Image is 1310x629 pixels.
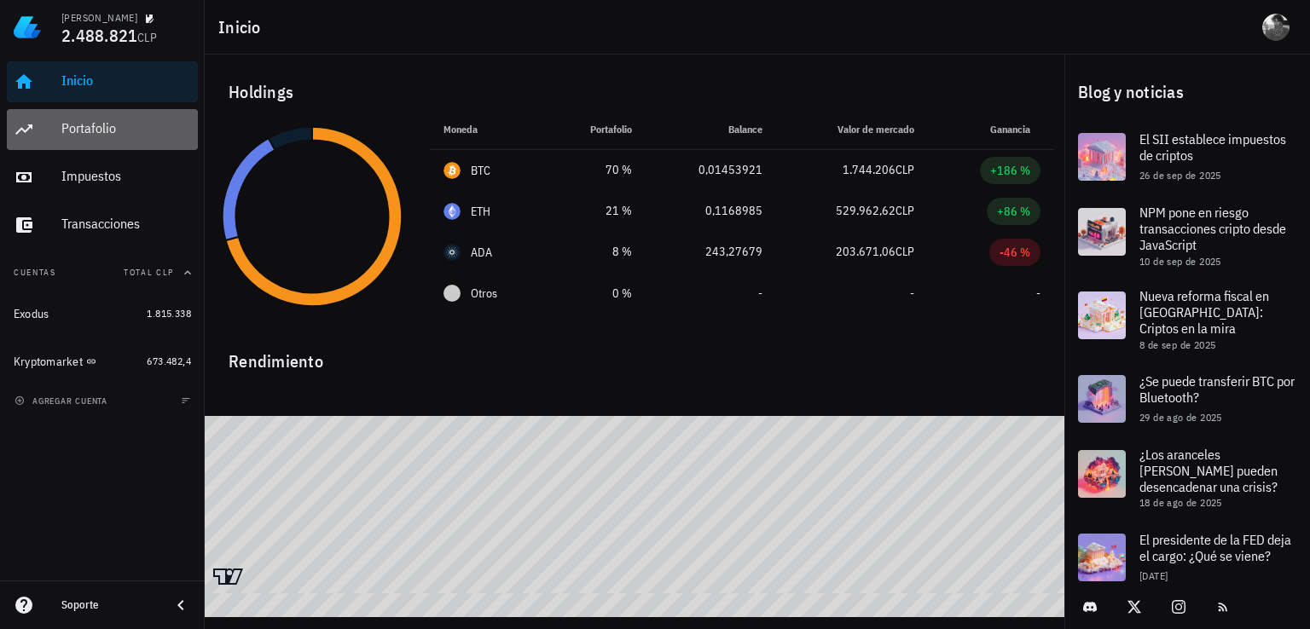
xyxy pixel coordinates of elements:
h1: Inicio [218,14,268,41]
span: - [910,286,914,301]
a: Nueva reforma fiscal en [GEOGRAPHIC_DATA]: Criptos en la mira 8 de sep de 2025 [1064,278,1310,361]
div: +86 % [997,203,1030,220]
div: +186 % [990,162,1030,179]
div: 8 % [559,243,631,261]
div: 0 % [559,285,631,303]
a: ¿Los aranceles [PERSON_NAME] pueden desencadenar una crisis? 18 de ago de 2025 [1064,436,1310,520]
span: NPM pone en riesgo transacciones cripto desde JavaScript [1139,204,1286,253]
div: Kryptomarket [14,355,83,369]
div: Inicio [61,72,191,89]
span: ¿Se puede transferir BTC por Bluetooth? [1139,372,1295,406]
a: Exodus 1.815.338 [7,293,198,334]
span: - [758,286,762,301]
span: CLP [137,30,157,45]
a: Charting by TradingView [213,568,243,585]
span: 1.744.206 [843,162,896,177]
span: El presidente de la FED deja el cargo: ¿Qué se viene? [1139,531,1291,564]
div: Blog y noticias [1064,65,1310,119]
a: Inicio [7,61,198,102]
span: agregar cuenta [18,395,107,407]
div: Portafolio [61,120,191,136]
th: Moneda [430,109,546,150]
div: Soporte [61,598,157,612]
span: 1.815.338 [147,307,191,320]
a: NPM pone en riesgo transacciones cripto desde JavaScript 10 de sep de 2025 [1064,194,1310,278]
span: ¿Los aranceles [PERSON_NAME] pueden desencadenar una crisis? [1139,446,1278,495]
a: Portafolio [7,109,198,150]
span: 18 de ago de 2025 [1139,496,1222,509]
div: ETH-icon [443,203,461,220]
span: 203.671,06 [836,244,896,259]
span: 8 de sep de 2025 [1139,338,1215,351]
a: ¿Se puede transferir BTC por Bluetooth? 29 de ago de 2025 [1064,361,1310,436]
button: agregar cuenta [10,392,115,409]
div: 243,27679 [659,243,763,261]
button: CuentasTotal CLP [7,252,198,293]
div: 0,1168985 [659,202,763,220]
th: Balance [646,109,777,150]
a: Impuestos [7,157,198,198]
div: Rendimiento [215,334,1054,375]
span: Total CLP [124,267,174,278]
span: Nueva reforma fiscal en [GEOGRAPHIC_DATA]: Criptos en la mira [1139,287,1269,337]
span: 10 de sep de 2025 [1139,255,1221,268]
span: 26 de sep de 2025 [1139,169,1221,182]
a: El presidente de la FED deja el cargo: ¿Qué se viene? [DATE] [1064,520,1310,595]
span: - [1036,286,1040,301]
span: 673.482,4 [147,355,191,367]
div: ADA-icon [443,244,461,261]
a: El SII establece impuestos de criptos 26 de sep de 2025 [1064,119,1310,194]
div: ADA [471,244,493,261]
div: 70 % [559,161,631,179]
div: BTC-icon [443,162,461,179]
div: 21 % [559,202,631,220]
div: -46 % [1000,244,1030,261]
span: CLP [896,244,914,259]
th: Portafolio [546,109,645,150]
span: 2.488.821 [61,24,137,47]
span: [DATE] [1139,569,1168,582]
img: LedgiFi [14,14,41,41]
span: Otros [471,285,497,303]
div: [PERSON_NAME] [61,11,137,25]
div: ETH [471,203,491,220]
div: avatar [1262,14,1290,41]
div: Holdings [215,65,1054,119]
th: Valor de mercado [776,109,928,150]
span: 529.962,62 [836,203,896,218]
span: CLP [896,162,914,177]
div: 0,01453921 [659,161,763,179]
div: Impuestos [61,168,191,184]
span: CLP [896,203,914,218]
a: Kryptomarket 673.482,4 [7,341,198,382]
span: El SII establece impuestos de criptos [1139,130,1286,164]
span: 29 de ago de 2025 [1139,411,1222,424]
div: BTC [471,162,491,179]
a: Transacciones [7,205,198,245]
div: Transacciones [61,216,191,232]
span: Ganancia [990,123,1040,136]
div: Exodus [14,307,49,321]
